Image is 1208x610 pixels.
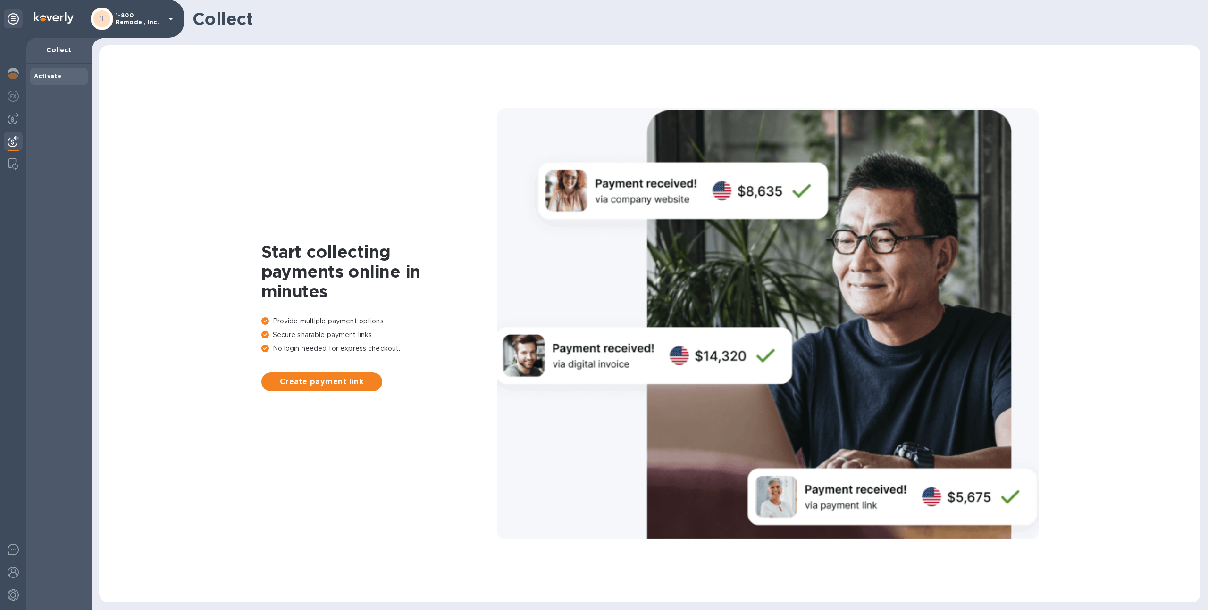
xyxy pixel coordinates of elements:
p: Secure sharable payment links. [261,330,497,340]
h1: Collect [193,9,1193,29]
img: Foreign exchange [8,91,19,102]
span: Create payment link [269,376,375,387]
p: No login needed for express checkout. [261,344,497,354]
b: 1I [100,15,104,22]
p: Collect [34,45,84,55]
p: Provide multiple payment options. [261,316,497,326]
div: Unpin categories [4,9,23,28]
b: Activate [34,73,61,80]
p: 1-800 Remodel, Inc. [116,12,163,25]
img: Logo [34,12,74,24]
button: Create payment link [261,372,382,391]
h1: Start collecting payments online in minutes [261,242,497,301]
